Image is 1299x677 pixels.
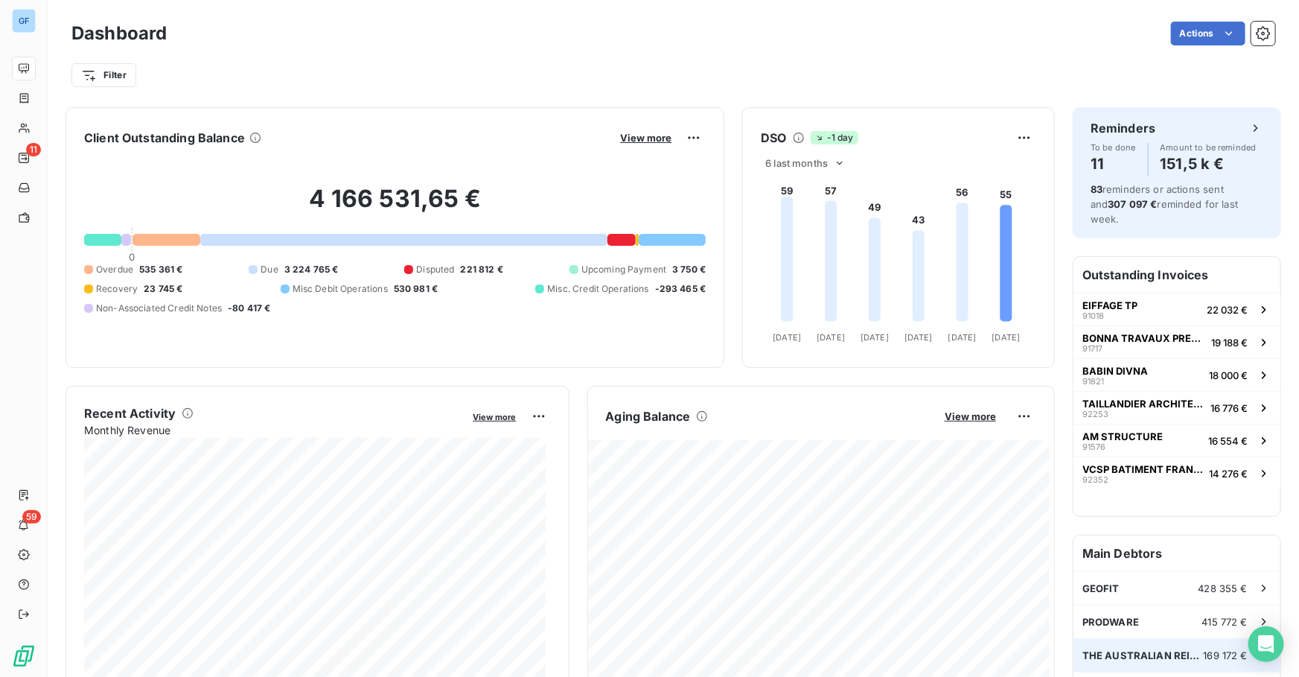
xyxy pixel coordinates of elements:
[71,63,136,87] button: Filter
[773,332,802,343] tspan: [DATE]
[1073,424,1280,457] button: AM STRUCTURE9157616 554 €
[22,510,41,524] span: 59
[581,263,666,276] span: Upcoming Payment
[1073,358,1280,391] button: BABIN DIVNA9182118 000 €
[1082,344,1102,353] span: 91717
[12,644,36,668] img: Logo LeanPay
[1207,304,1248,316] span: 22 032 €
[1082,475,1108,484] span: 92352
[992,332,1021,343] tspan: [DATE]
[293,282,388,296] span: Misc Debit Operations
[473,412,517,422] span: View more
[948,332,977,343] tspan: [DATE]
[1091,143,1136,152] span: To be done
[1082,410,1108,419] span: 92253
[1082,582,1120,594] span: GEOFIT
[71,20,167,47] h3: Dashboard
[1108,198,1157,210] span: 307 097 €
[1091,183,1102,195] span: 83
[817,332,846,343] tspan: [DATE]
[1073,457,1280,489] button: VCSP BATIMENT FRANCE OF REHABILITES9235214 276 €
[1082,649,1204,661] span: THE AUSTRALIAN REINFORCING COMPANY
[1211,337,1248,349] span: 19 188 €
[1199,582,1248,594] span: 428 355 €
[1082,430,1163,442] span: AM STRUCTURE
[1210,402,1248,414] span: 16 776 €
[1082,299,1137,311] span: EIFFAGE TP
[861,332,889,343] tspan: [DATE]
[1208,435,1248,447] span: 16 554 €
[129,251,135,263] span: 0
[1082,365,1148,377] span: BABIN DIVNA
[261,263,278,276] span: Due
[1248,626,1284,662] div: Open Intercom Messenger
[394,282,438,296] span: 530 981 €
[96,282,138,296] span: Recovery
[1091,119,1155,137] h6: Reminders
[1073,325,1280,358] button: BONNA TRAVAUX PRESSION9171719 188 €
[765,157,828,169] span: 6 last months
[1161,143,1257,152] span: Amount to be reminded
[1082,311,1104,320] span: 91018
[461,263,503,276] span: 221 812 €
[12,9,36,33] div: GF
[228,302,270,315] span: -80 417 €
[1082,442,1105,451] span: 91576
[284,263,339,276] span: 3 224 765 €
[945,410,996,422] span: View more
[940,410,1000,423] button: View more
[1082,398,1204,410] span: TAILLANDIER ARCHITECTES ASSOCIES
[416,263,454,276] span: Disputed
[26,143,41,156] span: 11
[84,184,706,229] h2: 4 166 531,65 €
[904,332,933,343] tspan: [DATE]
[620,132,671,144] span: View more
[1091,183,1238,225] span: reminders or actions sent and reminded for last week.
[811,131,858,144] span: -1 day
[84,422,463,438] span: Monthly Revenue
[616,131,676,144] button: View more
[547,282,648,296] span: Misc. Credit Operations
[655,282,706,296] span: -293 465 €
[469,410,521,423] button: View more
[1082,377,1104,386] span: 91821
[1171,22,1245,45] button: Actions
[144,282,182,296] span: 23 745 €
[1202,616,1248,628] span: 415 772 €
[1209,369,1248,381] span: 18 000 €
[1091,152,1136,176] h4: 11
[1073,535,1280,571] h6: Main Debtors
[1073,293,1280,325] button: EIFFAGE TP9101822 032 €
[1082,332,1205,344] span: BONNA TRAVAUX PRESSION
[1209,468,1248,480] span: 14 276 €
[96,302,222,315] span: Non-Associated Credit Notes
[139,263,182,276] span: 535 361 €
[761,129,786,147] h6: DSO
[606,407,691,425] h6: Aging Balance
[1204,649,1248,661] span: 169 172 €
[84,129,245,147] h6: Client Outstanding Balance
[1161,152,1257,176] h4: 151,5 k €
[672,263,706,276] span: 3 750 €
[84,404,176,422] h6: Recent Activity
[1073,391,1280,424] button: TAILLANDIER ARCHITECTES ASSOCIES9225316 776 €
[1082,616,1139,628] span: PRODWARE
[96,263,133,276] span: Overdue
[1073,257,1280,293] h6: Outstanding Invoices
[1082,463,1203,475] span: VCSP BATIMENT FRANCE OF REHABILITES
